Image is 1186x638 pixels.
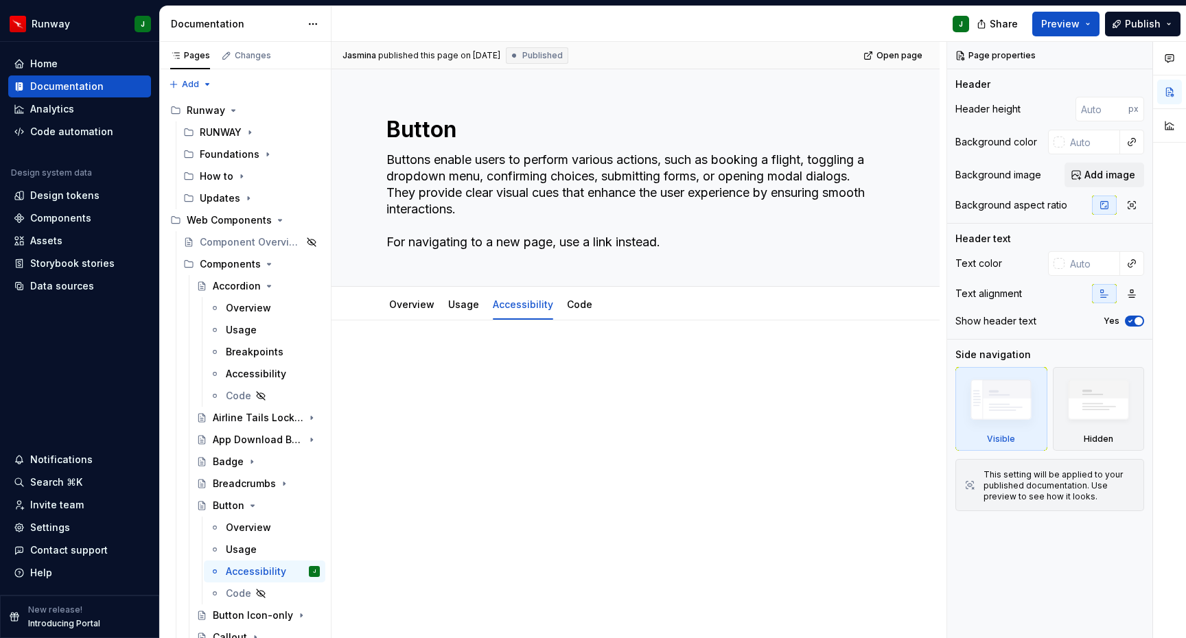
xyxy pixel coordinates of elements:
[8,75,151,97] a: Documentation
[28,604,82,615] p: New release!
[8,53,151,75] a: Home
[226,543,257,556] div: Usage
[3,9,156,38] button: RunwayJ
[182,79,199,90] span: Add
[226,367,286,381] div: Accessibility
[178,231,325,253] a: Component Overview
[955,314,1036,328] div: Show header text
[955,198,1067,212] div: Background aspect ratio
[204,385,325,407] a: Code
[30,543,108,557] div: Contact support
[200,257,261,271] div: Components
[178,187,325,209] div: Updates
[30,257,115,270] div: Storybook stories
[204,539,325,560] a: Usage
[30,57,58,71] div: Home
[955,348,1031,362] div: Side navigation
[30,189,100,202] div: Design tokens
[987,434,1015,445] div: Visible
[522,50,563,61] span: Published
[1084,168,1135,182] span: Add image
[567,298,592,310] a: Code
[876,50,922,61] span: Open page
[200,191,240,205] div: Updates
[955,135,1037,149] div: Background color
[1104,316,1119,327] label: Yes
[955,257,1002,270] div: Text color
[191,473,325,495] a: Breadcrumbs
[1053,367,1145,451] div: Hidden
[8,275,151,297] a: Data sources
[342,50,376,61] span: Jasmina
[1065,163,1144,187] button: Add image
[30,566,52,580] div: Help
[1065,130,1120,154] input: Auto
[200,147,259,161] div: Foundations
[191,275,325,297] a: Accordion
[204,517,325,539] a: Overview
[389,298,434,310] a: Overview
[226,323,257,337] div: Usage
[191,495,325,517] a: Button
[204,363,325,385] a: Accessibility
[213,477,276,491] div: Breadcrumbs
[213,433,303,447] div: App Download Button
[8,121,151,143] a: Code automation
[10,16,26,32] img: 6b187050-a3ed-48aa-8485-808e17fcee26.png
[213,609,293,622] div: Button Icon-only
[384,113,882,146] textarea: Button
[8,207,151,229] a: Components
[1065,251,1120,276] input: Auto
[1125,17,1161,31] span: Publish
[1041,17,1080,31] span: Preview
[1032,12,1100,36] button: Preview
[213,455,244,469] div: Badge
[178,121,325,143] div: RUNWAY
[191,429,325,451] a: App Download Button
[171,17,301,31] div: Documentation
[313,565,316,578] div: J
[191,407,325,429] a: Airline Tails Lockup
[384,149,882,253] textarea: Buttons enable users to perform various actions, such as booking a flight, toggling a dropdown me...
[226,389,251,403] div: Code
[30,475,82,489] div: Search ⌘K
[1128,104,1139,115] p: px
[200,235,302,249] div: Component Overview
[493,298,553,310] a: Accessibility
[959,19,963,29] div: J
[200,169,233,183] div: How to
[178,253,325,275] div: Components
[187,213,272,227] div: Web Components
[30,521,70,534] div: Settings
[226,345,283,359] div: Breakpoints
[226,521,271,534] div: Overview
[1075,97,1128,121] input: Auto
[226,301,271,315] div: Overview
[204,297,325,319] a: Overview
[226,587,251,600] div: Code
[170,50,210,61] div: Pages
[8,494,151,516] a: Invite team
[165,99,325,121] div: Runway
[204,560,325,582] a: AccessibilityJ
[8,471,151,493] button: Search ⌘K
[30,279,94,293] div: Data sources
[443,290,485,318] div: Usage
[32,17,70,31] div: Runway
[384,290,440,318] div: Overview
[226,565,286,578] div: Accessibility
[1084,434,1113,445] div: Hidden
[178,165,325,187] div: How to
[984,469,1135,502] div: This setting will be applied to your published documentation. Use preview to see how it looks.
[30,234,62,248] div: Assets
[955,232,1011,246] div: Header text
[448,298,479,310] a: Usage
[165,209,325,231] div: Web Components
[8,185,151,206] a: Design tokens
[1105,12,1181,36] button: Publish
[378,50,500,61] div: published this page on [DATE]
[561,290,598,318] div: Code
[955,78,990,91] div: Header
[213,411,303,425] div: Airline Tails Lockup
[28,618,100,629] p: Introducing Portal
